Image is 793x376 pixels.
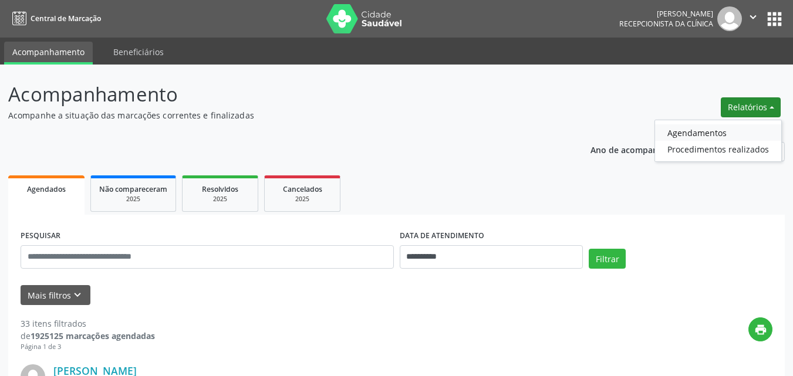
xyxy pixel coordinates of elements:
span: Não compareceram [99,184,167,194]
div: de [21,330,155,342]
div: 2025 [191,195,249,204]
label: PESQUISAR [21,227,60,245]
button: print [748,317,772,341]
div: 2025 [99,195,167,204]
span: Central de Marcação [31,13,101,23]
button: Filtrar [589,249,626,269]
a: Acompanhamento [4,42,93,65]
a: Beneficiários [105,42,172,62]
button: Relatórios [721,97,781,117]
i:  [747,11,760,23]
div: 2025 [273,195,332,204]
div: [PERSON_NAME] [619,9,713,19]
ul: Relatórios [654,120,782,162]
a: Central de Marcação [8,9,101,28]
a: Agendamentos [655,124,781,141]
span: Resolvidos [202,184,238,194]
img: img [717,6,742,31]
i: keyboard_arrow_down [71,289,84,302]
button:  [742,6,764,31]
a: Procedimentos realizados [655,141,781,157]
button: Mais filtroskeyboard_arrow_down [21,285,90,306]
p: Ano de acompanhamento [590,142,694,157]
span: Agendados [27,184,66,194]
i: print [754,323,767,336]
p: Acompanhamento [8,80,552,109]
button: apps [764,9,785,29]
div: Página 1 de 3 [21,342,155,352]
div: 33 itens filtrados [21,317,155,330]
label: DATA DE ATENDIMENTO [400,227,484,245]
strong: 1925125 marcações agendadas [31,330,155,341]
p: Acompanhe a situação das marcações correntes e finalizadas [8,109,552,121]
span: Cancelados [283,184,322,194]
span: Recepcionista da clínica [619,19,713,29]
